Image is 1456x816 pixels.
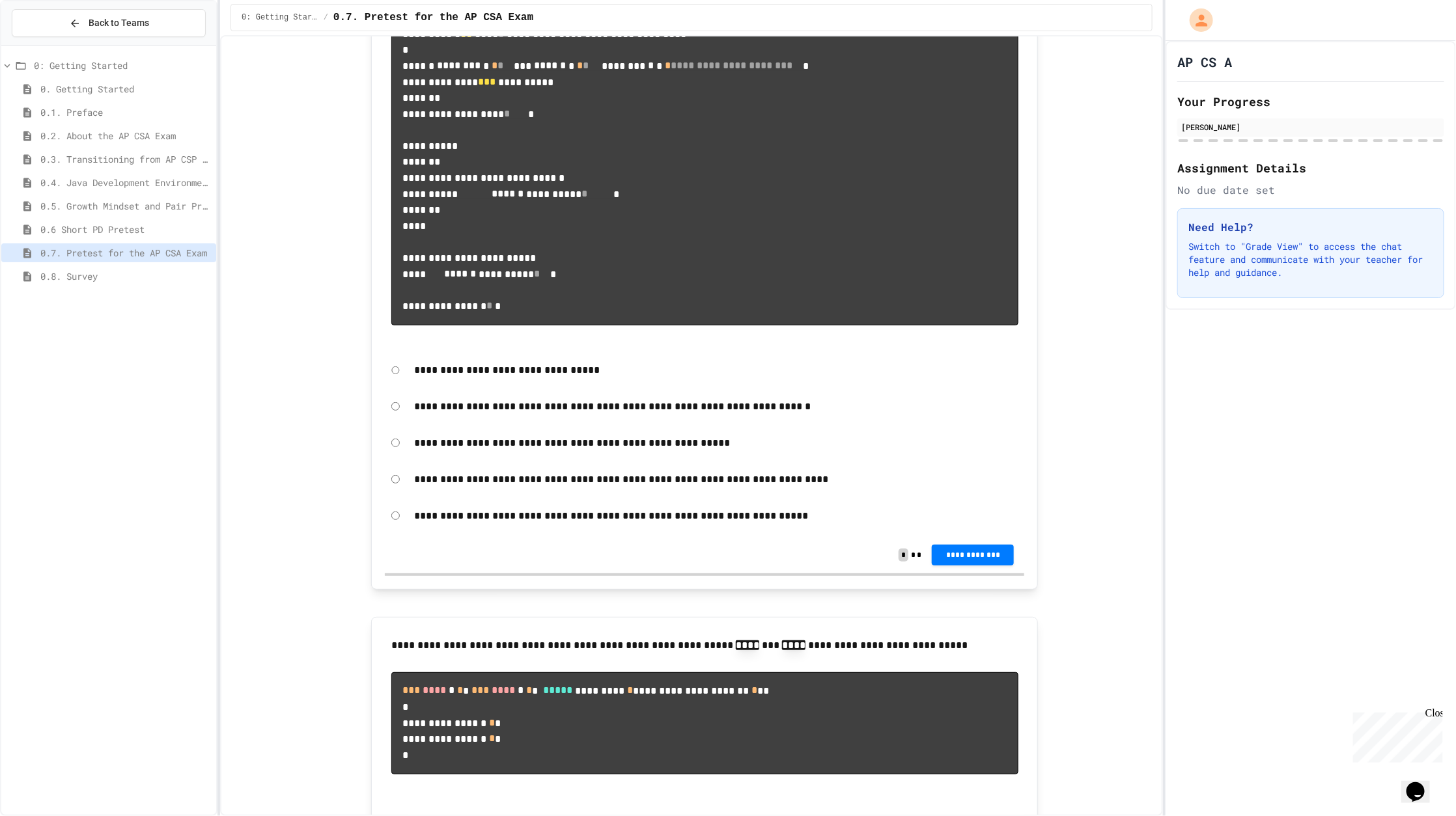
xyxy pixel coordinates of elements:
[324,12,328,23] span: /
[1188,240,1433,279] p: Switch to "Grade View" to access the chat feature and communicate with your teacher for help and ...
[5,5,90,83] div: Chat with us now!Close
[40,269,211,283] span: 0.8. Survey
[40,105,211,119] span: 0.1. Preface
[40,82,211,96] span: 0. Getting Started
[1177,182,1444,198] div: No due date set
[1188,219,1433,235] h3: Need Help?
[89,16,149,30] span: Back to Teams
[40,199,211,213] span: 0.5. Growth Mindset and Pair Programming
[40,129,211,143] span: 0.2. About the AP CSA Exam
[1177,92,1444,111] h2: Your Progress
[1176,5,1216,35] div: My Account
[1177,159,1444,177] h2: Assignment Details
[40,176,211,189] span: 0.4. Java Development Environments
[333,10,533,25] span: 0.7. Pretest for the AP CSA Exam
[40,223,211,236] span: 0.6 Short PD Pretest
[34,59,211,72] span: 0: Getting Started
[1181,121,1440,133] div: [PERSON_NAME]
[12,9,206,37] button: Back to Teams
[1177,53,1232,71] h1: AP CS A
[1401,764,1443,803] iframe: chat widget
[40,152,211,166] span: 0.3. Transitioning from AP CSP to AP CSA
[1348,707,1443,763] iframe: chat widget
[242,12,318,23] span: 0: Getting Started
[40,246,211,260] span: 0.7. Pretest for the AP CSA Exam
